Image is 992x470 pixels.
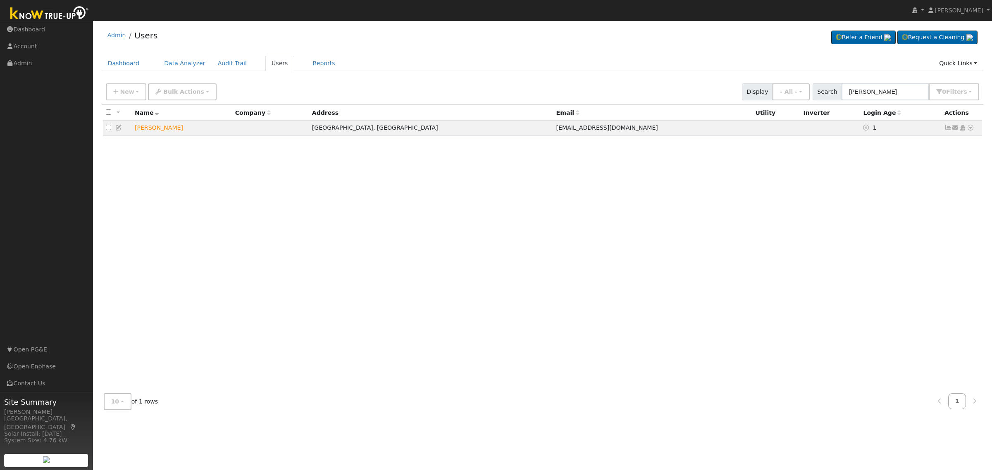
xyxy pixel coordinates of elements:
[265,56,294,71] a: Users
[69,424,77,430] a: Map
[212,56,253,71] a: Audit Trail
[104,393,131,410] button: 10
[948,393,966,409] a: 1
[831,31,896,45] a: Refer a Friend
[952,123,959,132] a: clueta2@gmail.com
[148,83,216,100] button: Bulk Actions
[132,121,232,136] td: Lead
[963,88,967,95] span: s
[897,31,978,45] a: Request a Cleaning
[104,393,158,410] span: of 1 rows
[959,124,966,131] a: Login As
[135,109,159,116] span: Name
[111,398,119,405] span: 10
[134,31,157,40] a: Users
[884,34,891,41] img: retrieve
[946,88,967,95] span: Filter
[929,83,979,100] button: 0Filters
[4,408,88,416] div: [PERSON_NAME]
[933,56,983,71] a: Quick Links
[158,56,212,71] a: Data Analyzer
[6,5,93,23] img: Know True-Up
[120,88,134,95] span: New
[115,124,123,131] a: Edit User
[43,456,50,463] img: retrieve
[556,109,579,116] span: Email
[863,109,901,116] span: Days since last login
[873,124,876,131] span: 10/09/2025 9:27:05 PM
[967,123,974,132] a: Other actions
[756,109,798,117] div: Utility
[935,7,983,14] span: [PERSON_NAME]
[4,396,88,408] span: Site Summary
[863,124,873,131] a: No login access
[102,56,146,71] a: Dashboard
[163,88,204,95] span: Bulk Actions
[107,32,126,38] a: Admin
[307,56,341,71] a: Reports
[309,121,553,136] td: [GEOGRAPHIC_DATA], [GEOGRAPHIC_DATA]
[742,83,773,100] span: Display
[966,34,973,41] img: retrieve
[4,436,88,445] div: System Size: 4.76 kW
[556,124,658,131] span: [EMAIL_ADDRESS][DOMAIN_NAME]
[106,83,147,100] button: New
[4,414,88,432] div: [GEOGRAPHIC_DATA], [GEOGRAPHIC_DATA]
[773,83,810,100] button: - All -
[944,124,952,131] a: Not connected
[312,109,551,117] div: Address
[813,83,842,100] span: Search
[4,430,88,438] div: Solar Install: [DATE]
[842,83,929,100] input: Search
[944,109,979,117] div: Actions
[235,109,271,116] span: Company name
[804,109,858,117] div: Inverter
